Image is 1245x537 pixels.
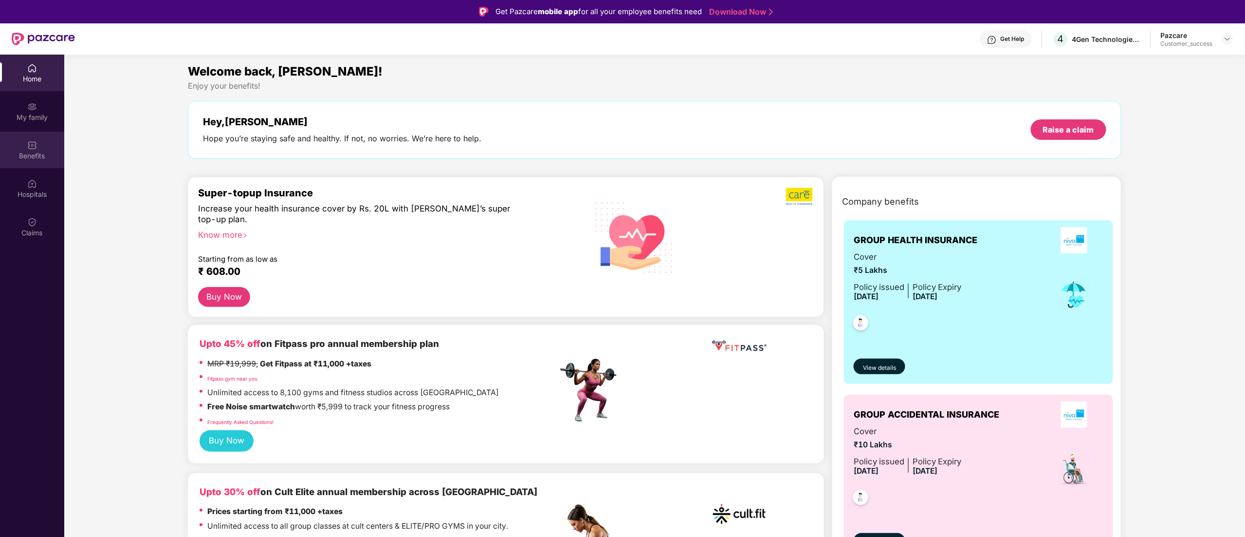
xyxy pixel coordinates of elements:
span: Cover [854,250,961,263]
span: Company benefits [842,195,919,209]
img: icon [1057,452,1091,486]
button: Buy Now [200,430,254,452]
img: New Pazcare Logo [12,33,75,45]
span: right [242,233,248,238]
div: Starting from as low as [198,255,516,262]
div: Increase your health insurance cover by Rs. 20L with [PERSON_NAME]’s super top-up plan. [198,203,515,225]
img: svg+xml;base64,PHN2ZyBpZD0iRHJvcGRvd24tMzJ4MzIiIHhtbG5zPSJodHRwOi8vd3d3LnczLm9yZy8yMDAwL3N2ZyIgd2... [1224,35,1231,43]
span: ₹10 Lakhs [854,439,961,451]
div: Policy issued [854,455,904,468]
button: Buy Now [198,287,250,307]
a: Frequently Asked Questions! [207,419,274,425]
img: fppp.png [710,337,769,355]
div: Enjoy your benefits! [188,81,1121,91]
img: svg+xml;base64,PHN2ZyBpZD0iQmVuZWZpdHMiIHhtbG5zPSJodHRwOi8vd3d3LnczLm9yZy8yMDAwL3N2ZyIgd2lkdGg9Ij... [27,140,37,150]
img: icon [1058,279,1090,311]
div: Policy Expiry [913,281,961,293]
del: MRP ₹19,999, [207,359,258,368]
div: Policy issued [854,281,904,293]
b: Upto 45% off [200,338,260,349]
img: insurerLogo [1061,402,1087,428]
div: Get Pazcare for all your employee benefits need [495,6,702,18]
div: Super-topup Insurance [198,187,557,199]
strong: Free Noise smartwatch [207,402,295,411]
span: Welcome back, [PERSON_NAME]! [188,64,383,78]
p: worth ₹5,999 to track your fitness progress [207,401,450,413]
img: svg+xml;base64,PHN2ZyBpZD0iSG9zcGl0YWxzIiB4bWxucz0iaHR0cDovL3d3dy53My5vcmcvMjAwMC9zdmciIHdpZHRoPS... [27,179,37,189]
div: Raise a claim [1043,124,1094,135]
span: [DATE] [913,292,937,301]
img: svg+xml;base64,PHN2ZyB3aWR0aD0iMjAiIGhlaWdodD0iMjAiIHZpZXdCb3g9IjAgMCAyMCAyMCIgZmlsbD0ibm9uZSIgeG... [27,102,37,112]
div: Hey, [PERSON_NAME] [203,116,481,128]
div: Get Help [1001,35,1025,43]
b: Upto 30% off [200,486,260,498]
span: GROUP HEALTH INSURANCE [854,233,977,247]
img: svg+xml;base64,PHN2ZyBpZD0iSGVscC0zMngzMiIgeG1sbnM9Imh0dHA6Ly93d3cudzMub3JnLzIwMDAvc3ZnIiB3aWR0aD... [987,35,997,45]
img: svg+xml;base64,PHN2ZyB4bWxucz0iaHR0cDovL3d3dy53My5vcmcvMjAwMC9zdmciIHhtbG5zOnhsaW5rPSJodHRwOi8vd3... [588,190,681,284]
img: svg+xml;base64,PHN2ZyBpZD0iSG9tZSIgeG1sbnM9Imh0dHA6Ly93d3cudzMub3JnLzIwMDAvc3ZnIiB3aWR0aD0iMjAiIG... [27,63,37,73]
img: Stroke [769,7,773,17]
span: GROUP ACCIDENTAL INSURANCE [854,408,999,422]
img: svg+xml;base64,PHN2ZyBpZD0iQ2xhaW0iIHhtbG5zPSJodHRwOi8vd3d3LnczLm9yZy8yMDAwL3N2ZyIgd2lkdGg9IjIwIi... [27,217,37,227]
button: View details [854,359,905,374]
span: Cover [854,425,961,438]
div: Policy Expiry [913,455,961,468]
b: on Fitpass pro annual membership plan [200,338,439,349]
div: Pazcare [1161,31,1213,40]
span: ₹5 Lakhs [854,265,961,277]
div: Hope you’re staying safe and healthy. If not, no worries. We’re here to help. [203,134,481,144]
div: 4Gen Technologies Private Limited [1072,35,1140,44]
div: Customer_success [1161,40,1213,48]
div: Know more [198,230,551,236]
strong: Get Fitpass at ₹11,000 +taxes [260,359,371,368]
img: insurerLogo [1061,227,1087,253]
img: Logo [479,7,489,17]
p: Unlimited access to all group classes at cult centers & ELITE/PRO GYMS in your city. [207,520,508,533]
p: Unlimited access to 8,100 gyms and fitness studios across [GEOGRAPHIC_DATA] [207,387,499,399]
strong: Prices starting from ₹11,000 +taxes [207,507,343,516]
b: on Cult Elite annual membership across [GEOGRAPHIC_DATA] [200,486,537,498]
a: Download Now [709,7,770,17]
a: Fitpass gym near you [207,376,257,382]
span: [DATE] [854,466,879,476]
span: View details [863,364,896,373]
span: [DATE] [854,292,879,301]
strong: mobile app [538,7,578,16]
div: ₹ 608.00 [198,266,548,277]
img: svg+xml;base64,PHN2ZyB4bWxucz0iaHR0cDovL3d3dy53My5vcmcvMjAwMC9zdmciIHdpZHRoPSI0OC45NDMiIGhlaWdodD... [849,312,873,336]
img: b5dec4f62d2307b9de63beb79f102df3.png [786,187,814,206]
img: fpp.png [557,356,625,424]
span: [DATE] [913,466,937,476]
img: svg+xml;base64,PHN2ZyB4bWxucz0iaHR0cDovL3d3dy53My5vcmcvMjAwMC9zdmciIHdpZHRoPSI0OC45NDMiIGhlaWdodD... [849,487,873,511]
span: 4 [1058,33,1064,45]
